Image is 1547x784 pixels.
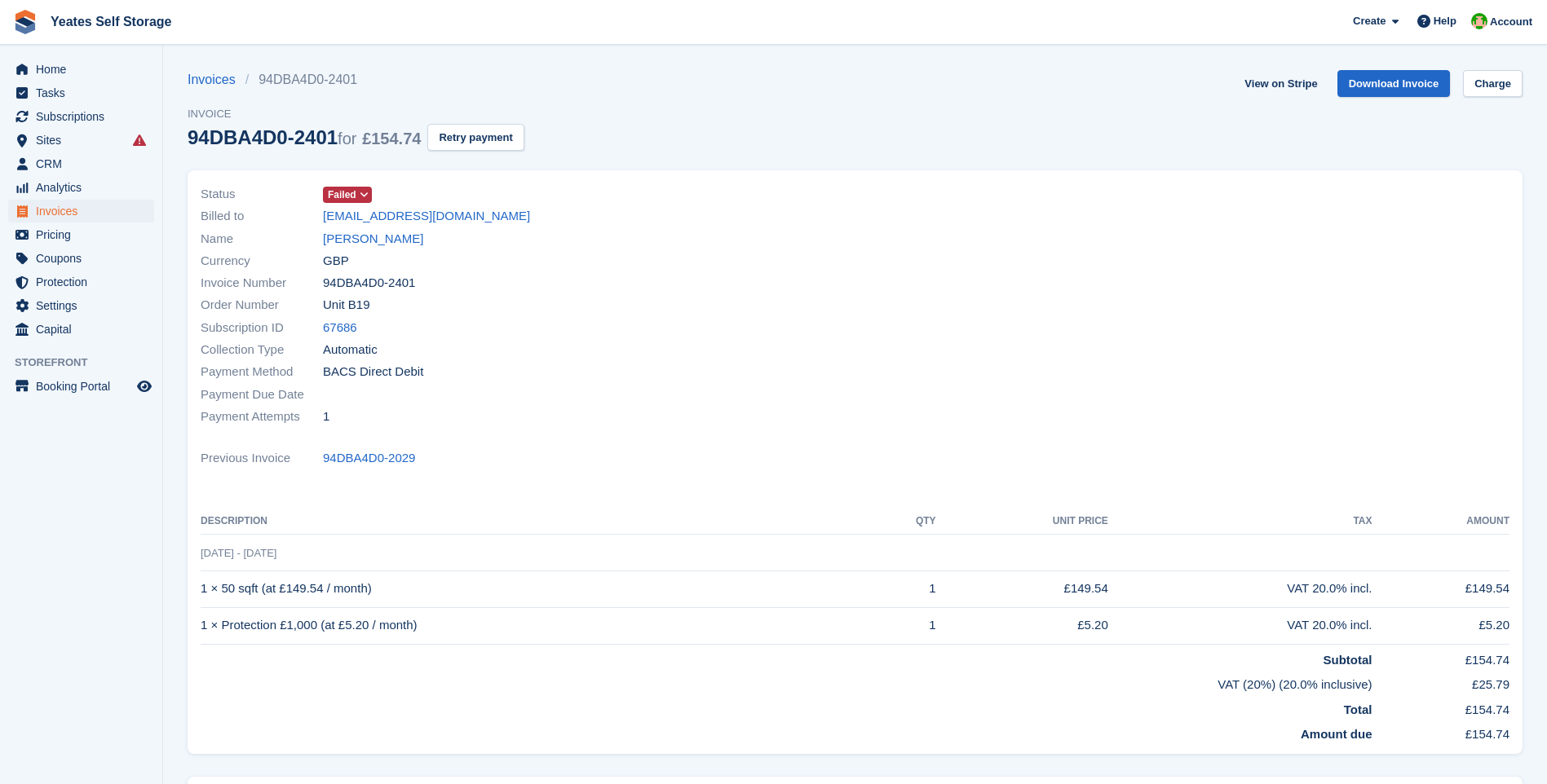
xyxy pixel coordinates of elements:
a: menu [8,271,154,293]
span: Subscriptions [36,105,134,128]
th: QTY [873,509,936,535]
span: 1 [323,407,329,426]
span: Automatic [323,341,378,359]
a: menu [8,200,154,222]
span: BACS Direct Debit [323,363,423,381]
span: Collection Type [201,341,323,359]
a: menu [8,247,154,270]
span: Sites [36,129,134,152]
span: £154.74 [362,130,421,148]
th: Amount [1372,509,1509,535]
a: Preview store [135,377,154,396]
a: Yeates Self Storage [44,8,179,35]
a: [PERSON_NAME] [323,230,423,249]
strong: Subtotal [1324,653,1372,667]
strong: Amount due [1301,727,1372,741]
td: £149.54 [1372,570,1509,607]
span: Payment Method [201,363,323,381]
span: [DATE] - [DATE] [201,547,276,559]
a: View on Stripe [1238,70,1324,97]
td: £5.20 [1372,607,1509,644]
span: Tasks [36,81,134,104]
a: 94DBA4D0-2029 [323,449,415,468]
span: Invoice [188,106,524,122]
td: £5.20 [936,607,1108,644]
span: Booking Portal [36,375,134,398]
a: Failed [323,185,372,204]
a: menu [8,375,154,398]
div: VAT 20.0% incl. [1108,579,1372,598]
a: menu [8,294,154,317]
span: Home [36,58,134,81]
td: £25.79 [1372,669,1509,694]
span: GBP [323,252,349,271]
span: Status [201,185,323,204]
a: Charge [1463,70,1523,97]
span: Invoices [36,200,134,222]
span: Capital [36,318,134,341]
span: Previous Invoice [201,449,323,468]
img: Angela Field [1471,13,1487,29]
span: Storefront [15,355,162,371]
button: Retry payment [427,124,524,151]
td: £154.74 [1372,719,1509,744]
span: Name [201,230,323,249]
span: Billed to [201,207,323,226]
span: for [338,130,356,148]
span: Account [1490,14,1532,30]
span: Analytics [36,176,134,199]
th: Description [201,509,873,535]
span: Order Number [201,296,323,315]
span: Unit B19 [323,296,370,315]
nav: breadcrumbs [188,70,524,90]
a: menu [8,223,154,246]
i: Smart entry sync failures have occurred [133,134,146,147]
a: menu [8,176,154,199]
span: Help [1434,13,1456,29]
span: Invoice Number [201,274,323,293]
div: 94DBA4D0-2401 [188,126,421,148]
span: Payment Due Date [201,385,323,404]
td: 1 [873,570,936,607]
span: Settings [36,294,134,317]
span: Currency [201,252,323,271]
a: menu [8,105,154,128]
a: 67686 [323,319,357,337]
a: menu [8,318,154,341]
span: Coupons [36,247,134,270]
td: £154.74 [1372,644,1509,669]
span: Protection [36,271,134,293]
span: Subscription ID [201,319,323,337]
td: 1 [873,607,936,644]
td: £149.54 [936,570,1108,607]
span: 94DBA4D0-2401 [323,274,415,293]
span: CRM [36,152,134,175]
a: Download Invoice [1337,70,1451,97]
a: [EMAIL_ADDRESS][DOMAIN_NAME] [323,207,530,226]
a: menu [8,129,154,152]
strong: Total [1344,703,1372,716]
td: 1 × Protection £1,000 (at £5.20 / month) [201,607,873,644]
div: VAT 20.0% incl. [1108,616,1372,635]
img: stora-icon-8386f47178a22dfd0bd8f6a31ec36ba5ce8667c1dd55bd0f319d3a0aa187defe.svg [13,10,38,34]
span: Create [1353,13,1386,29]
a: Invoices [188,70,245,90]
span: Pricing [36,223,134,246]
span: Failed [328,187,356,202]
td: 1 × 50 sqft (at £149.54 / month) [201,570,873,607]
span: Payment Attempts [201,407,323,426]
th: Unit Price [936,509,1108,535]
a: menu [8,81,154,104]
a: menu [8,58,154,81]
a: menu [8,152,154,175]
th: Tax [1108,509,1372,535]
td: VAT (20%) (20.0% inclusive) [201,669,1372,694]
td: £154.74 [1372,694,1509,720]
